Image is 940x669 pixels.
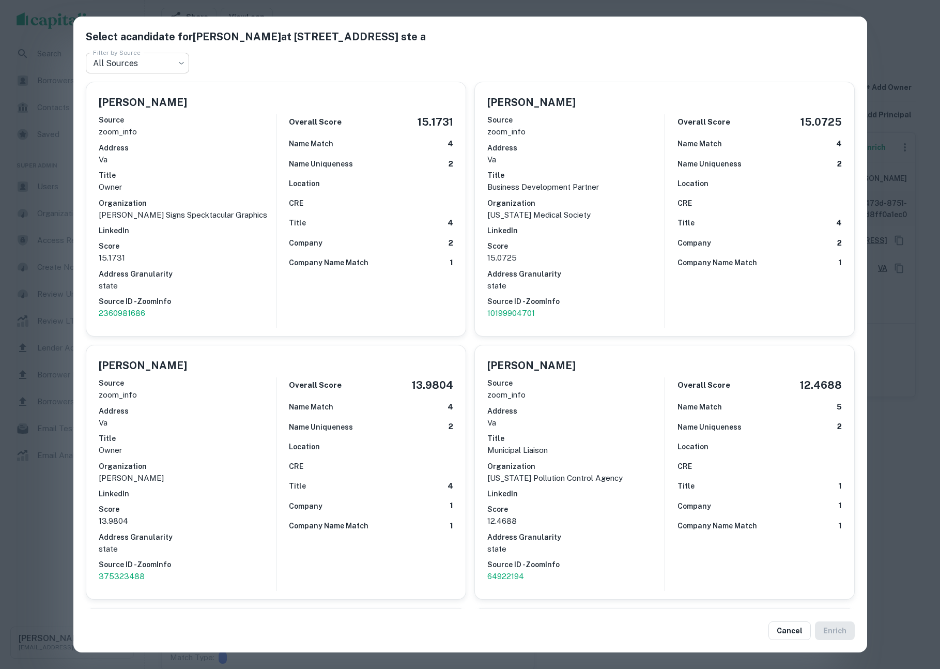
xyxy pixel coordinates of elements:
h6: 2 [837,421,842,433]
p: 12.4688 [487,515,665,527]
a: 10199904701 [487,307,665,320]
h6: 1 [838,500,842,512]
h6: 4 [448,480,453,492]
p: 13.9804 [99,515,276,527]
h6: Address Granularity [99,531,276,543]
h5: 13.9804 [412,377,453,393]
div: All Sources [86,53,189,73]
h6: Title [487,433,665,444]
p: Owner [99,181,276,193]
h5: 12.4688 [800,377,842,393]
h6: Score [487,504,665,515]
h6: 4 [836,138,842,150]
h6: Organization [487,461,665,472]
h5: [PERSON_NAME] [487,95,576,110]
h6: Name Uniqueness [677,158,742,170]
h5: [PERSON_NAME] [99,95,187,110]
p: state [487,280,665,292]
h6: LinkedIn [99,225,276,236]
h6: Organization [99,197,276,209]
h6: Overall Score [677,379,730,391]
p: va [99,417,276,429]
h6: Location [289,441,320,452]
h6: Overall Score [677,116,730,128]
h6: 1 [450,520,453,532]
h6: Organization [99,461,276,472]
p: [US_STATE] Medical Society [487,209,665,221]
p: [PERSON_NAME] [99,472,276,484]
h5: [PERSON_NAME] [99,358,187,373]
h6: Location [677,441,708,452]
h6: Name Uniqueness [289,421,353,433]
p: state [99,280,276,292]
h6: Source ID - ZoomInfo [487,559,665,570]
h6: Address [487,142,665,154]
h6: Title [289,480,306,492]
p: zoom_info [487,126,665,138]
h6: Company Name Match [677,520,757,531]
p: state [487,543,665,555]
h6: CRE [289,197,303,209]
a: 64922194 [487,570,665,583]
p: Owner [99,444,276,457]
h5: 15.0725 [800,114,842,130]
iframe: Chat Widget [888,586,940,636]
h6: Title [289,217,306,229]
h6: Name Match [677,401,722,413]
h6: 1 [450,500,453,512]
h6: 2 [449,158,453,170]
h6: 4 [448,401,453,413]
h6: Location [677,178,708,189]
h6: Source ID - ZoomInfo [99,296,276,307]
h6: 4 [448,217,453,229]
p: [US_STATE] Pollution Control Agency [487,472,665,484]
h6: Overall Score [289,116,342,128]
h6: Title [677,480,695,492]
h5: Select a candidate for [PERSON_NAME] at [STREET_ADDRESS] ste a [86,29,855,44]
h6: Score [99,504,276,515]
h6: Source [99,377,276,389]
h6: Source [487,114,665,126]
p: zoom_info [99,389,276,401]
h6: LinkedIn [487,488,665,499]
h6: 2 [449,237,453,249]
h6: 1 [450,257,453,269]
h6: Title [99,170,276,181]
h6: Name Match [289,138,333,149]
h6: Company Name Match [289,520,368,531]
label: Filter by Source [93,48,141,57]
h6: CRE [289,461,303,472]
h6: 5 [837,401,842,413]
p: [PERSON_NAME] Signs Specktacular Graphics [99,209,276,221]
h6: Score [99,240,276,252]
p: Municipal Liaison [487,444,665,457]
h6: Score [487,240,665,252]
p: zoom_info [487,389,665,401]
a: 375323488 [99,570,276,583]
h6: Title [487,170,665,181]
h6: Title [99,433,276,444]
h6: 4 [448,138,453,150]
h6: Address [99,142,276,154]
p: 2360981686 [99,307,276,320]
h5: [PERSON_NAME] [487,358,576,373]
h6: Company [677,500,711,512]
h6: Title [677,217,695,229]
h6: Source [99,114,276,126]
p: va [99,154,276,166]
h6: 1 [838,257,842,269]
h6: Address Granularity [487,531,665,543]
h6: 2 [837,237,842,249]
h6: 1 [838,520,842,532]
h5: 15.1731 [418,114,453,130]
h6: Location [289,178,320,189]
h6: Name Match [677,138,722,149]
h6: Company Name Match [677,257,757,268]
h6: CRE [677,461,692,472]
h6: Name Uniqueness [289,158,353,170]
h6: Company [289,500,322,512]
